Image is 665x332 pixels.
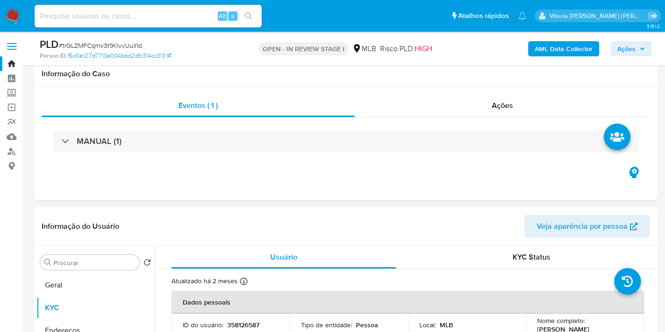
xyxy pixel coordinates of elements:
[183,321,223,329] p: ID do usuário :
[524,215,650,238] button: Veja aparência por pessoa
[227,321,259,329] p: 358126587
[513,251,550,262] span: KYC Status
[40,52,66,60] b: Person ID
[550,11,645,20] p: vitoria.caldeira@mercadolivre.com
[35,10,262,22] input: Pesquise usuários ou casos...
[419,321,436,329] p: Local :
[42,69,650,79] h1: Informação do Caso
[171,277,238,286] p: Atualizado há 2 meses
[537,215,628,238] span: Veja aparência por pessoa
[53,130,638,152] div: MANUAL (1)
[36,274,155,296] button: Geral
[492,100,513,111] span: Ações
[40,36,59,52] b: PLD
[59,41,142,50] span: # trGLZMFCqmv3t9KlvvUuII1d
[239,9,258,23] button: search-icon
[352,44,376,54] div: MLB
[68,52,171,60] a: f5c0e127d7713e004bbd2dfc314cc313
[617,41,636,56] span: Ações
[42,222,119,231] h1: Informação do Usuário
[77,136,122,146] h3: MANUAL (1)
[380,44,432,54] span: Risco PLD:
[518,12,526,20] a: Notificações
[611,41,652,56] button: Ações
[231,11,234,20] span: s
[143,259,151,269] button: Retornar ao pedido padrão
[440,321,453,329] p: MLB
[259,42,348,55] p: OPEN - IN REVIEW STAGE I
[415,43,432,54] span: HIGH
[36,296,155,319] button: KYC
[648,11,658,21] a: Sair
[528,41,599,56] button: AML Data Collector
[53,259,136,267] input: Procurar
[301,321,352,329] p: Tipo de entidade :
[356,321,378,329] p: Pessoa
[535,41,593,56] b: AML Data Collector
[44,259,52,266] button: Procurar
[458,11,509,21] span: Atalhos rápidos
[171,291,644,314] th: Dados pessoais
[270,251,297,262] span: Usuário
[219,11,226,20] span: Alt
[178,100,218,111] span: Eventos ( 1 )
[537,316,585,325] p: Nome completo :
